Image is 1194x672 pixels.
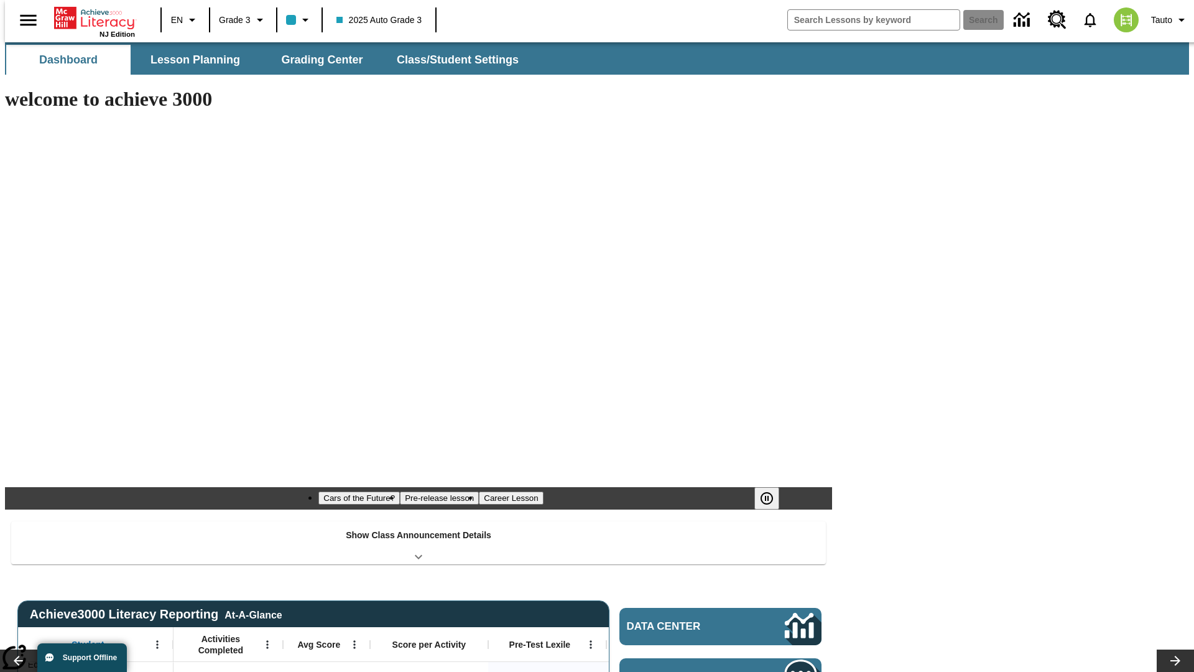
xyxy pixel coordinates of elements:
div: Show Class Announcement Details [11,521,826,564]
span: Avg Score [297,639,340,650]
a: Data Center [1006,3,1040,37]
h1: welcome to achieve 3000 [5,88,832,111]
p: Show Class Announcement Details [346,529,491,542]
button: Slide 1 Cars of the Future? [318,492,400,505]
div: SubNavbar [5,45,530,75]
button: Class/Student Settings [387,45,529,75]
button: Open Menu [258,635,277,654]
span: Tauto [1151,14,1172,27]
div: At-A-Glance [224,607,282,621]
input: search field [788,10,960,30]
button: Open side menu [10,2,47,39]
span: Score per Activity [392,639,466,650]
span: EN [171,14,183,27]
a: Data Center [619,608,821,645]
button: Support Offline [37,643,127,672]
a: Notifications [1074,4,1106,36]
div: Home [54,4,135,38]
button: Select a new avatar [1106,4,1146,36]
button: Open Menu [345,635,364,654]
span: Activities Completed [180,633,262,656]
button: Lesson carousel, Next [1157,650,1194,672]
button: Pause [754,487,779,510]
button: Grade: Grade 3, Select a grade [214,9,272,31]
button: Open Menu [581,635,600,654]
button: Dashboard [6,45,131,75]
button: Open Menu [148,635,167,654]
button: Slide 3 Career Lesson [479,492,543,505]
span: Pre-Test Lexile [509,639,571,650]
a: Home [54,6,135,30]
button: Grading Center [260,45,384,75]
span: Student [72,639,104,650]
div: SubNavbar [5,42,1189,75]
span: Data Center [627,620,743,633]
button: Class color is light blue. Change class color [281,9,318,31]
span: NJ Edition [99,30,135,38]
button: Language: EN, Select a language [165,9,205,31]
button: Slide 2 Pre-release lesson [400,492,479,505]
a: Resource Center, Will open in new tab [1040,3,1074,37]
button: Lesson Planning [133,45,257,75]
img: avatar image [1114,7,1139,32]
button: Profile/Settings [1146,9,1194,31]
span: Support Offline [63,653,117,662]
span: 2025 Auto Grade 3 [336,14,422,27]
div: Pause [754,487,792,510]
span: Grade 3 [219,14,251,27]
span: Achieve3000 Literacy Reporting [30,607,282,622]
